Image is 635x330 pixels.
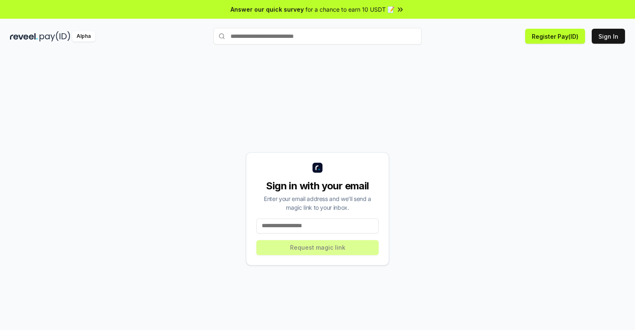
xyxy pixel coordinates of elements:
span: Answer our quick survey [231,5,304,14]
button: Sign In [592,29,625,44]
img: pay_id [40,31,70,42]
button: Register Pay(ID) [525,29,585,44]
div: Sign in with your email [256,179,379,193]
img: reveel_dark [10,31,38,42]
div: Enter your email address and we’ll send a magic link to your inbox. [256,194,379,212]
div: Alpha [72,31,95,42]
span: for a chance to earn 10 USDT 📝 [305,5,394,14]
img: logo_small [313,163,322,173]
